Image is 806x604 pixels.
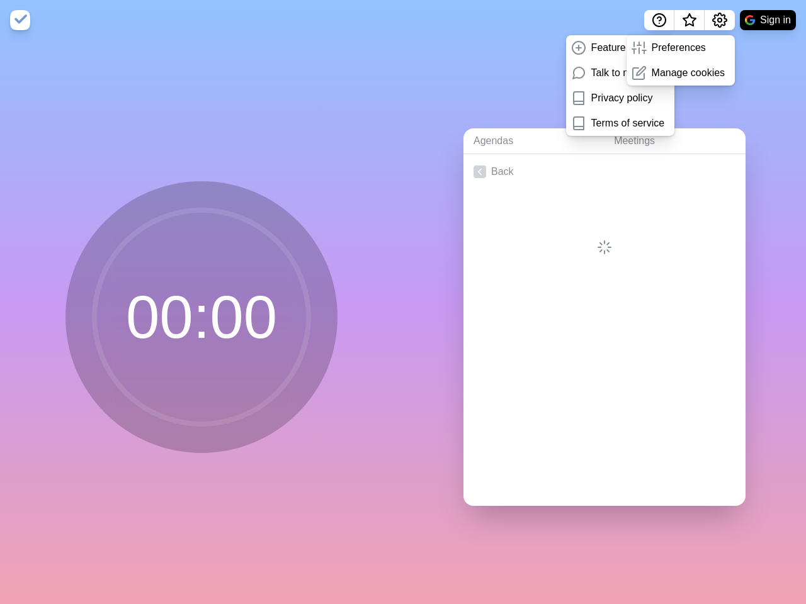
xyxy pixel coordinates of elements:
[705,10,735,30] button: Settings
[674,10,705,30] button: What’s new
[591,116,664,131] p: Terms of service
[591,65,637,81] p: Talk to me
[745,15,755,25] img: google logo
[566,111,674,136] a: Terms of service
[652,40,706,55] p: Preferences
[591,40,662,55] p: Feature request
[566,86,674,111] a: Privacy policy
[652,65,725,81] p: Manage cookies
[740,10,796,30] button: Sign in
[591,91,653,106] p: Privacy policy
[566,35,674,60] a: Feature request
[604,128,746,154] a: Meetings
[10,10,30,30] img: timeblocks logo
[644,10,674,30] button: Help
[463,154,746,189] a: Back
[463,128,604,154] a: Agendas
